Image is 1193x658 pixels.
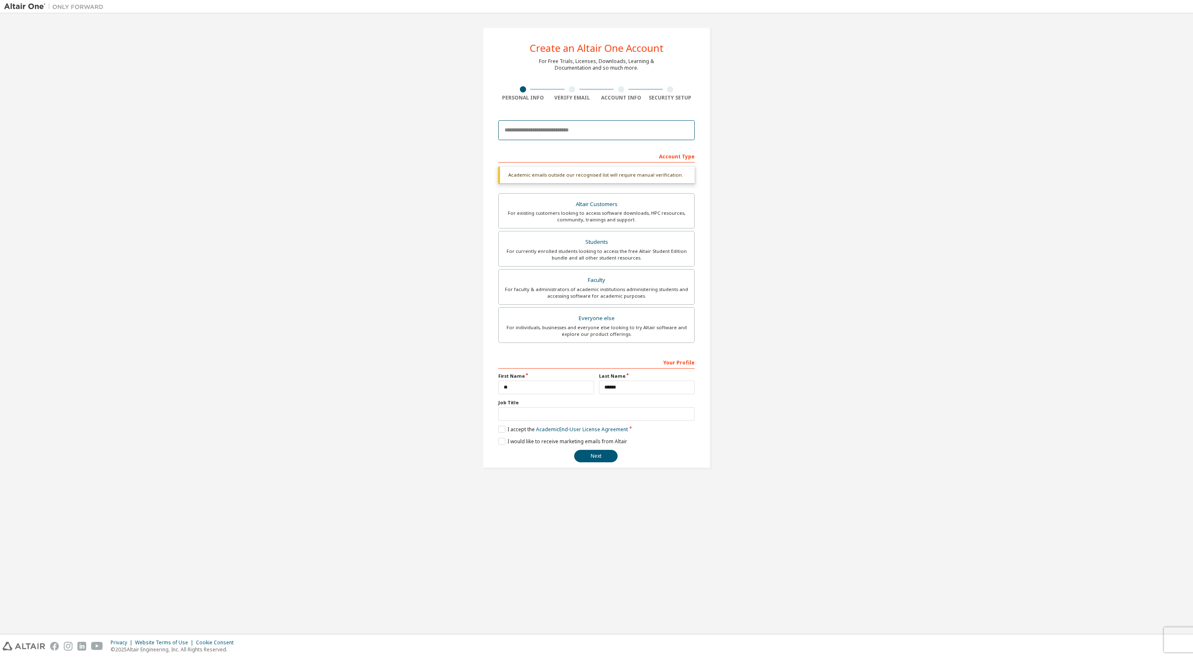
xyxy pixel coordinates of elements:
[530,43,664,53] div: Create an Altair One Account
[498,399,695,406] label: Job Title
[504,210,689,223] div: For existing customers looking to access software downloads, HPC resources, community, trainings ...
[539,58,654,71] div: For Free Trials, Licenses, Downloads, Learning & Documentation and so much more.
[498,355,695,369] div: Your Profile
[548,95,597,101] div: Verify Email
[504,236,689,248] div: Students
[504,248,689,261] div: For currently enrolled students looking to access the free Altair Student Edition bundle and all ...
[135,639,196,646] div: Website Terms of Use
[498,438,627,445] label: I would like to receive marketing emails from Altair
[504,199,689,210] div: Altair Customers
[498,95,548,101] div: Personal Info
[77,642,86,651] img: linkedin.svg
[196,639,239,646] div: Cookie Consent
[504,286,689,299] div: For faculty & administrators of academic institutions administering students and accessing softwa...
[536,426,628,433] a: Academic End-User License Agreement
[504,324,689,337] div: For individuals, businesses and everyone else looking to try Altair software and explore our prod...
[111,646,239,653] p: © 2025 Altair Engineering, Inc. All Rights Reserved.
[498,426,628,433] label: I accept the
[50,642,59,651] img: facebook.svg
[599,373,695,379] label: Last Name
[574,450,618,462] button: Next
[498,373,594,379] label: First Name
[4,2,108,11] img: Altair One
[64,642,72,651] img: instagram.svg
[91,642,103,651] img: youtube.svg
[498,167,695,183] div: Academic emails outside our recognised list will require manual verification.
[2,642,45,651] img: altair_logo.svg
[596,95,646,101] div: Account Info
[498,149,695,163] div: Account Type
[111,639,135,646] div: Privacy
[646,95,695,101] div: Security Setup
[504,274,689,286] div: Faculty
[504,313,689,324] div: Everyone else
